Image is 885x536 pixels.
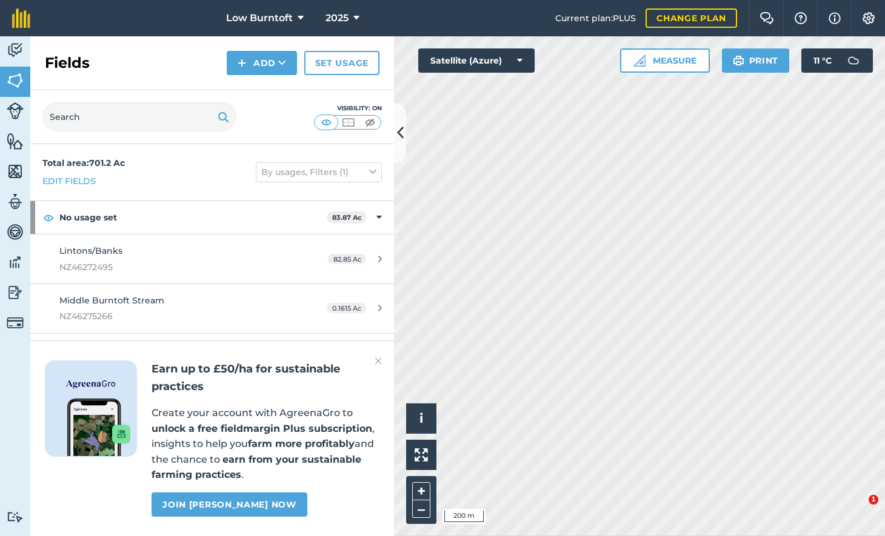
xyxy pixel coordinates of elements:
[327,303,366,313] span: 0.1615 Ac
[813,48,832,73] span: 11 ° C
[30,284,394,333] a: Middle Burntoft StreamNZ462752660.1615 Ac
[7,162,24,180] img: svg+xml;base64,PHN2ZyB4bWxucz0iaHR0cDovL3d3dy53My5vcmcvMjAwMC9zdmciIHdpZHRoPSI1NiIgaGVpZ2h0PSI2MC...
[844,495,873,524] iframe: Intercom live chat
[248,438,355,449] strong: farm more profitably
[59,309,287,323] span: NZ46275266
[7,511,24,523] img: svg+xml;base64,PD94bWwgdmVyc2lvbj0iMS4wIiBlbmNvZGluZz0idXRmLTgiPz4KPCEtLSBHZW5lcmF0b3I6IEFkb2JlIE...
[7,223,24,241] img: svg+xml;base64,PD94bWwgdmVyc2lvbj0iMS4wIiBlbmNvZGluZz0idXRmLTgiPz4KPCEtLSBHZW5lcmF0b3I6IEFkb2JlIE...
[793,12,808,24] img: A question mark icon
[45,53,90,73] h2: Fields
[238,56,246,70] img: svg+xml;base64,PHN2ZyB4bWxucz0iaHR0cDovL3d3dy53My5vcmcvMjAwMC9zdmciIHdpZHRoPSIxNCIgaGVpZ2h0PSIyNC...
[314,104,382,113] div: Visibility: On
[12,8,30,28] img: fieldmargin Logo
[418,48,535,73] button: Satellite (Azure)
[42,157,125,168] strong: Total area : 701.2 Ac
[304,51,379,75] a: Set usage
[406,403,436,434] button: i
[555,12,636,25] span: Current plan : PLUS
[760,12,774,24] img: Two speech bubbles overlapping with the left bubble in the forefront
[43,210,54,225] img: svg+xml;base64,PHN2ZyB4bWxucz0iaHR0cDovL3d3dy53My5vcmcvMjAwMC9zdmciIHdpZHRoPSIxOCIgaGVpZ2h0PSIyNC...
[362,116,378,128] img: svg+xml;base64,PHN2ZyB4bWxucz0iaHR0cDovL3d3dy53My5vcmcvMjAwMC9zdmciIHdpZHRoPSI1MCIgaGVpZ2h0PSI0MC...
[646,8,737,28] a: Change plan
[869,495,878,505] span: 1
[226,11,293,25] span: Low Burntoft
[419,411,423,426] span: i
[7,193,24,211] img: svg+xml;base64,PD94bWwgdmVyc2lvbj0iMS4wIiBlbmNvZGluZz0idXRmLTgiPz4KPCEtLSBHZW5lcmF0b3I6IEFkb2JlIE...
[319,116,334,128] img: svg+xml;base64,PHN2ZyB4bWxucz0iaHR0cDovL3d3dy53My5vcmcvMjAwMC9zdmciIHdpZHRoPSI1MCIgaGVpZ2h0PSI0MC...
[42,102,236,131] input: Search
[152,405,379,483] p: Create your account with AgreenaGro to , insights to help you and the chance to .
[733,53,744,68] img: svg+xml;base64,PHN2ZyB4bWxucz0iaHR0cDovL3d3dy53My5vcmcvMjAwMC9zdmciIHdpZHRoPSIxOSIgaGVpZ2h0PSIyNC...
[415,448,428,462] img: Four arrows, one pointing top left, one top right, one bottom right and the last bottom left
[633,55,646,67] img: Ruler icon
[67,399,130,456] img: Screenshot of the Gro app
[7,132,24,150] img: svg+xml;base64,PHN2ZyB4bWxucz0iaHR0cDovL3d3dy53My5vcmcvMjAwMC9zdmciIHdpZHRoPSI1NiIgaGVpZ2h0PSI2MC...
[7,253,24,271] img: svg+xml;base64,PD94bWwgdmVyc2lvbj0iMS4wIiBlbmNvZGluZz0idXRmLTgiPz4KPCEtLSBHZW5lcmF0b3I6IEFkb2JlIE...
[829,11,841,25] img: svg+xml;base64,PHN2ZyB4bWxucz0iaHR0cDovL3d3dy53My5vcmcvMjAwMC9zdmciIHdpZHRoPSIxNyIgaGVpZ2h0PSIxNy...
[722,48,790,73] button: Print
[412,500,430,518] button: –
[7,41,24,59] img: svg+xml;base64,PD94bWwgdmVyc2lvbj0iMS4wIiBlbmNvZGluZz0idXRmLTgiPz4KPCEtLSBHZW5lcmF0b3I6IEFkb2JlIE...
[59,295,164,306] span: Middle Burntoft Stream
[30,334,394,383] a: Middle Burntoft WoodNZ462729560.8625 Ac
[375,354,382,368] img: svg+xml;base64,PHN2ZyB4bWxucz0iaHR0cDovL3d3dy53My5vcmcvMjAwMC9zdmciIHdpZHRoPSIyMiIgaGVpZ2h0PSIzMC...
[7,314,24,331] img: svg+xml;base64,PD94bWwgdmVyc2lvbj0iMS4wIiBlbmNvZGluZz0idXRmLTgiPz4KPCEtLSBHZW5lcmF0b3I6IEFkb2JlIE...
[801,48,873,73] button: 11 °C
[332,213,362,222] strong: 83.87 Ac
[152,454,361,481] strong: earn from your sustainable farming practices
[30,201,394,234] div: No usage set83.87 Ac
[326,11,349,25] span: 2025
[7,283,24,302] img: svg+xml;base64,PD94bWwgdmVyc2lvbj0iMS4wIiBlbmNvZGluZz0idXRmLTgiPz4KPCEtLSBHZW5lcmF0b3I6IEFkb2JlIE...
[59,201,327,234] strong: No usage set
[841,48,866,73] img: svg+xml;base64,PD94bWwgdmVyc2lvbj0iMS4wIiBlbmNvZGluZz0idXRmLTgiPz4KPCEtLSBHZW5lcmF0b3I6IEFkb2JlIE...
[152,492,307,517] a: Join [PERSON_NAME] now
[59,260,287,274] span: NZ46272495
[620,48,710,73] button: Measure
[42,174,96,188] a: Edit fields
[30,234,394,283] a: Lintons/BanksNZ4627249582.85 Ac
[861,12,876,24] img: A cog icon
[227,51,297,75] button: Add
[218,110,229,124] img: svg+xml;base64,PHN2ZyB4bWxucz0iaHR0cDovL3d3dy53My5vcmcvMjAwMC9zdmciIHdpZHRoPSIxOSIgaGVpZ2h0PSIyNC...
[7,102,24,119] img: svg+xml;base64,PD94bWwgdmVyc2lvbj0iMS4wIiBlbmNvZGluZz0idXRmLTgiPz4KPCEtLSBHZW5lcmF0b3I6IEFkb2JlIE...
[59,245,122,256] span: Lintons/Banks
[152,423,372,434] strong: unlock a free fieldmargin Plus subscription
[412,482,430,500] button: +
[328,254,366,264] span: 82.85 Ac
[152,360,379,395] h2: Earn up to £50/ha for sustainable practices
[341,116,356,128] img: svg+xml;base64,PHN2ZyB4bWxucz0iaHR0cDovL3d3dy53My5vcmcvMjAwMC9zdmciIHdpZHRoPSI1MCIgaGVpZ2h0PSI0MC...
[7,71,24,90] img: svg+xml;base64,PHN2ZyB4bWxucz0iaHR0cDovL3d3dy53My5vcmcvMjAwMC9zdmciIHdpZHRoPSI1NiIgaGVpZ2h0PSI2MC...
[256,162,382,182] button: By usages, Filters (1)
